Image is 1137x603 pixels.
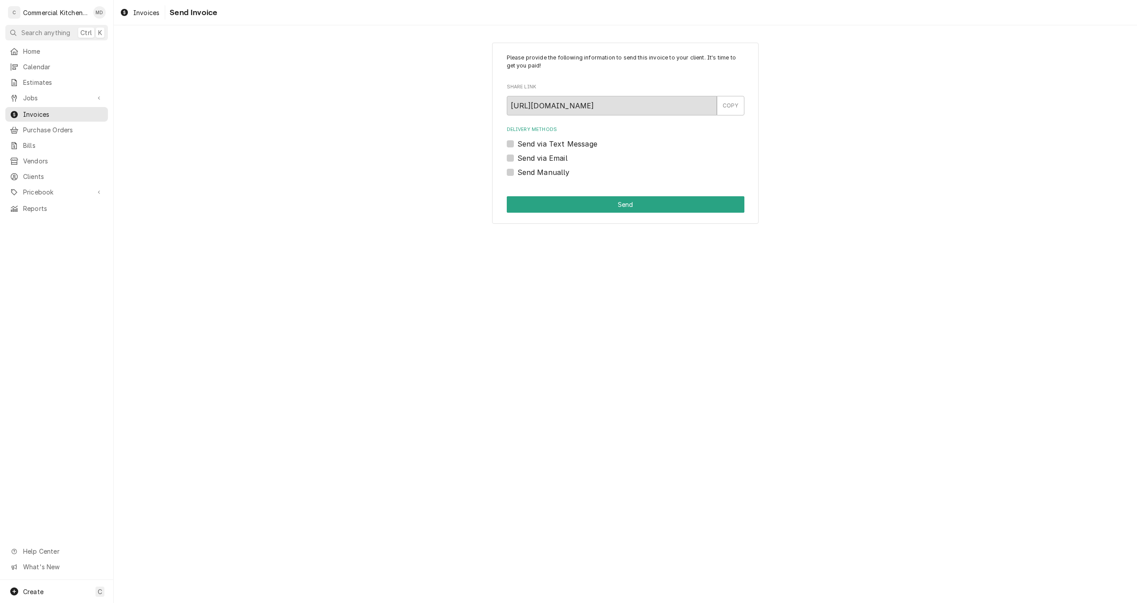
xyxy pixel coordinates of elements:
[507,54,744,70] p: Please provide the following information to send this invoice to your client. It's time to get yo...
[23,125,103,135] span: Purchase Orders
[507,126,744,177] div: Delivery Methods
[23,562,103,571] span: What's New
[492,43,759,224] div: Invoice Send
[507,83,744,115] div: Share Link
[23,47,103,56] span: Home
[23,204,103,213] span: Reports
[5,107,108,122] a: Invoices
[5,154,108,168] a: Vendors
[5,201,108,216] a: Reports
[5,559,108,574] a: Go to What's New
[167,7,217,19] span: Send Invoice
[507,83,744,91] label: Share Link
[717,96,744,115] button: COPY
[5,91,108,105] a: Go to Jobs
[23,547,103,556] span: Help Center
[93,6,106,19] div: Matt Doyen's Avatar
[507,196,744,213] button: Send
[116,5,163,20] a: Invoices
[507,196,744,213] div: Button Group
[5,123,108,137] a: Purchase Orders
[5,75,108,90] a: Estimates
[5,544,108,559] a: Go to Help Center
[517,167,570,178] label: Send Manually
[517,153,568,163] label: Send via Email
[23,62,103,71] span: Calendar
[23,93,90,103] span: Jobs
[507,196,744,213] div: Button Group Row
[5,185,108,199] a: Go to Pricebook
[23,172,103,181] span: Clients
[23,8,88,17] div: Commercial Kitchen Services
[98,587,102,596] span: C
[23,156,103,166] span: Vendors
[133,8,159,17] span: Invoices
[21,28,70,37] span: Search anything
[93,6,106,19] div: MD
[23,110,103,119] span: Invoices
[23,588,44,595] span: Create
[507,54,744,178] div: Invoice Send Form
[5,169,108,184] a: Clients
[5,44,108,59] a: Home
[80,28,92,37] span: Ctrl
[23,141,103,150] span: Bills
[23,78,103,87] span: Estimates
[5,138,108,153] a: Bills
[98,28,102,37] span: K
[5,60,108,74] a: Calendar
[5,25,108,40] button: Search anythingCtrlK
[507,126,744,133] label: Delivery Methods
[8,6,20,19] div: C
[23,187,90,197] span: Pricebook
[517,139,597,149] label: Send via Text Message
